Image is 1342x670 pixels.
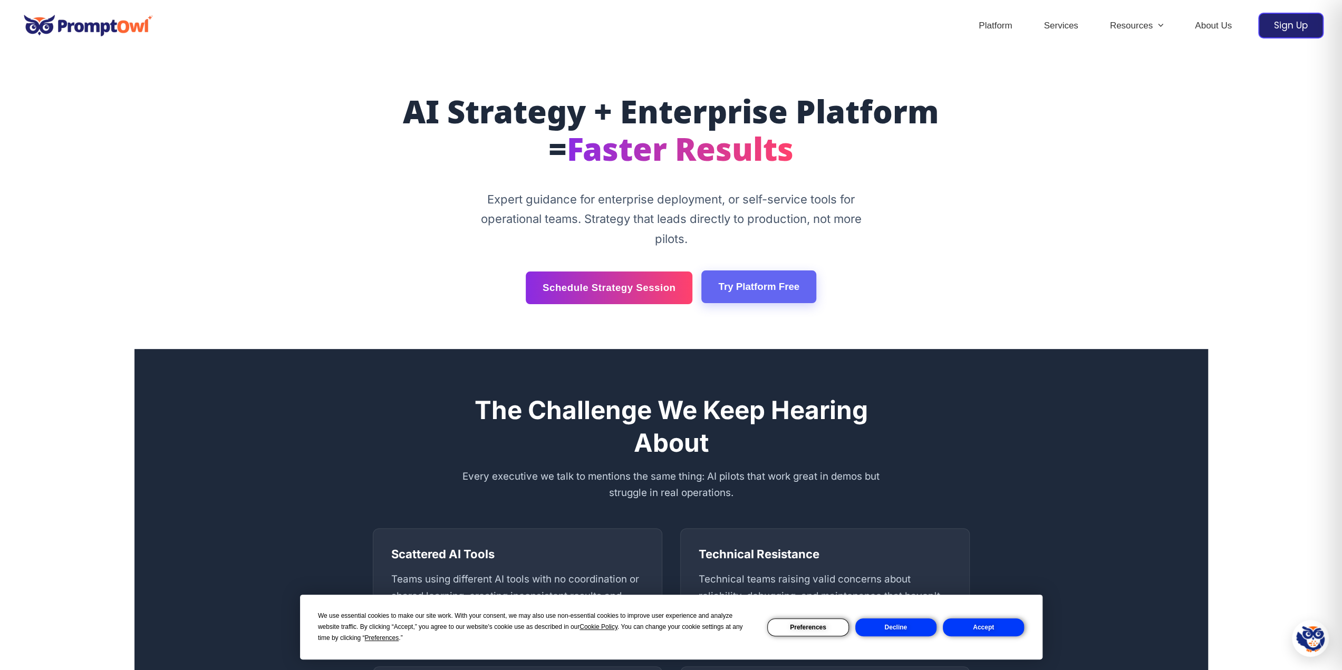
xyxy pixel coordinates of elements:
[460,468,882,502] p: Every executive we talk to mentions the same thing: AI pilots that work great in demos but strugg...
[300,595,1042,659] div: Cookie Consent Prompt
[318,610,755,644] div: We use essential cookies to make our site work. With your consent, we may also use non-essential ...
[1094,7,1179,44] a: ResourcesMenu Toggle
[699,571,951,621] p: Technical teams raising valid concerns about reliability, debugging, and maintenance that haven't...
[474,190,869,249] p: Expert guidance for enterprise deployment, or self-service tools for operational teams. Strategy ...
[580,623,617,630] span: Cookie Policy
[699,547,951,562] h3: Technical Resistance
[1179,7,1248,44] a: About Us
[767,618,848,636] button: Preferences
[526,271,692,304] a: Schedule Strategy Session
[567,132,794,173] span: Faster Results
[373,96,970,172] h1: AI Strategy + Enterprise Platform =
[701,270,816,303] a: Try Platform Free
[365,634,399,642] span: Preferences
[391,571,644,621] p: Teams using different AI tools with no coordination or shared learning, creating inconsistent res...
[1296,624,1325,653] img: Hootie - PromptOwl AI Assistant
[460,394,882,459] h2: The Challenge We Keep Hearing About
[963,7,1248,44] nav: Site Navigation: Header
[943,618,1024,636] button: Accept
[1258,13,1324,38] a: Sign Up
[855,618,936,636] button: Decline
[963,7,1028,44] a: Platform
[18,7,158,44] img: promptowl.ai logo
[1153,7,1163,44] span: Menu Toggle
[391,547,644,562] h3: Scattered AI Tools
[1028,7,1094,44] a: Services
